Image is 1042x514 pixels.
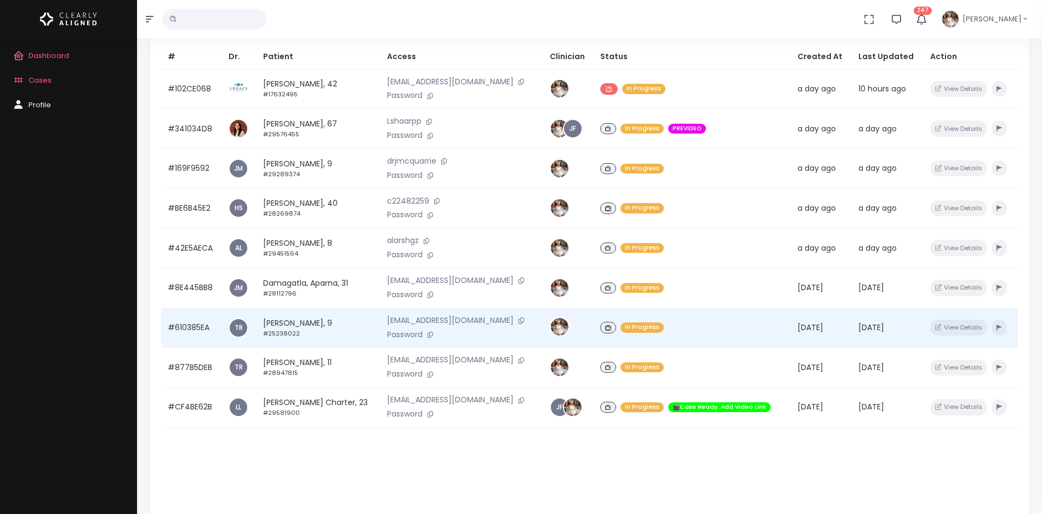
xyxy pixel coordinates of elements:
[161,109,222,149] td: #341034D8
[161,69,222,109] td: #102CE068
[161,188,222,228] td: #BE6B45E2
[161,268,222,308] td: #8E445BB8
[263,90,298,99] small: #17632495
[230,359,247,376] a: TR
[263,209,300,218] small: #28269874
[387,155,537,168] p: drjmcquarrie
[257,228,380,268] td: [PERSON_NAME], 8
[564,120,582,137] a: JF
[161,388,222,428] td: #CF4BE62B
[798,282,823,293] span: [DATE]
[930,160,987,176] button: View Details
[858,362,884,373] span: [DATE]
[387,408,537,420] p: Password
[387,76,537,88] p: [EMAIL_ADDRESS][DOMAIN_NAME]
[257,308,380,348] td: [PERSON_NAME], 9
[620,402,664,413] span: In Progress
[963,14,1022,25] span: [PERSON_NAME]
[858,123,897,134] span: a day ago
[257,148,380,188] td: [PERSON_NAME], 9
[387,329,537,341] p: Password
[40,8,97,31] img: Logo Horizontal
[257,44,380,70] th: Patient
[798,163,836,174] span: a day ago
[257,109,380,149] td: [PERSON_NAME], 67
[387,170,537,182] p: Password
[257,348,380,388] td: [PERSON_NAME], 11
[387,249,537,261] p: Password
[668,402,771,413] span: 🎬Case Ready. Add Video Link
[263,249,298,258] small: #29451564
[798,203,836,213] span: a day ago
[161,348,222,388] td: #877B5DEB
[230,239,247,257] a: AL
[387,368,537,380] p: Password
[257,268,380,308] td: Damagatla, Aparna, 31
[798,322,823,333] span: [DATE]
[380,44,543,70] th: Access
[930,240,987,256] button: View Details
[930,360,987,376] button: View Details
[230,199,247,217] a: HS
[387,289,537,301] p: Password
[930,200,987,216] button: View Details
[387,209,537,221] p: Password
[263,368,298,377] small: #28947815
[387,394,537,406] p: [EMAIL_ADDRESS][DOMAIN_NAME]
[230,399,247,416] a: LL
[387,354,537,366] p: [EMAIL_ADDRESS][DOMAIN_NAME]
[620,243,664,253] span: In Progress
[798,401,823,412] span: [DATE]
[858,83,906,94] span: 10 hours ago
[230,160,247,177] a: JM
[29,75,52,85] span: Cases
[858,322,884,333] span: [DATE]
[620,283,664,293] span: In Progress
[798,362,823,373] span: [DATE]
[257,388,380,428] td: [PERSON_NAME] Charter, 23
[387,115,537,128] p: Lshaarpp
[924,44,1018,70] th: Action
[29,50,69,61] span: Dashboard
[858,203,897,213] span: a day ago
[620,164,664,174] span: In Progress
[230,279,247,297] span: JM
[858,401,884,412] span: [DATE]
[263,329,300,338] small: #25238022
[852,44,924,70] th: Last Updated
[29,100,51,110] span: Profile
[858,282,884,293] span: [DATE]
[263,408,300,417] small: #29581900
[387,275,537,287] p: [EMAIL_ADDRESS][DOMAIN_NAME]
[791,44,852,70] th: Created At
[222,44,257,70] th: Dr.
[620,124,664,134] span: In Progress
[161,44,222,70] th: #
[930,81,987,97] button: View Details
[930,320,987,336] button: View Details
[620,203,664,213] span: In Progress
[930,120,987,136] button: View Details
[914,7,932,15] span: 247
[161,308,222,348] td: #610385EA
[263,289,297,298] small: #28112796
[620,362,664,373] span: In Progress
[161,148,222,188] td: #169F9592
[387,315,537,327] p: [EMAIL_ADDRESS][DOMAIN_NAME]
[798,83,836,94] span: a day ago
[257,69,380,109] td: [PERSON_NAME], 42
[263,170,300,178] small: #29289374
[257,188,380,228] td: [PERSON_NAME], 40
[930,280,987,296] button: View Details
[551,399,568,416] a: JF
[230,319,247,337] a: TR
